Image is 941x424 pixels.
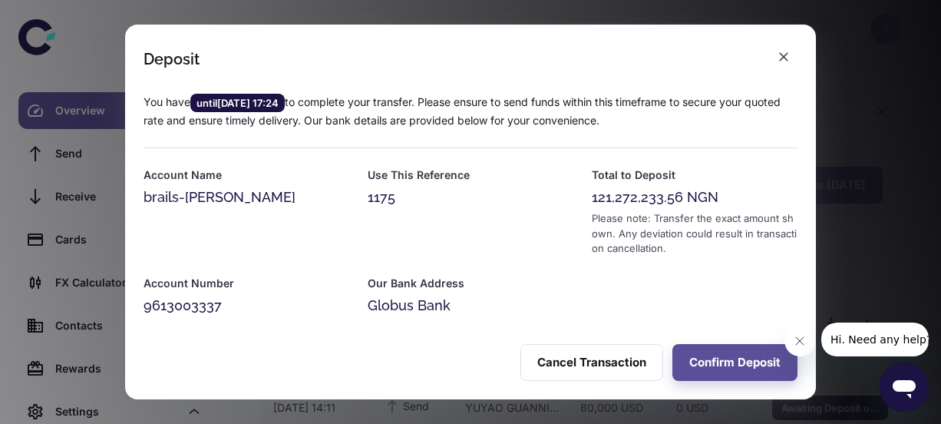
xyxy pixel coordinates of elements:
iframe: Message from company [821,323,929,356]
div: 121,272,233.56 NGN [592,187,797,208]
span: Hi. Need any help? [9,11,111,23]
div: Deposit [144,50,200,68]
div: 9613003337 [144,295,349,316]
div: Please note: Transfer the exact amount shown. Any deviation could result in transaction cancellat... [592,211,797,257]
span: until [DATE] 17:24 [190,95,285,111]
div: brails-[PERSON_NAME] [144,187,349,208]
button: Cancel Transaction [520,344,663,381]
h6: Account Name [144,167,349,184]
button: Confirm Deposit [672,344,797,381]
div: 1175 [368,187,573,208]
iframe: Close message [784,326,815,356]
h6: Account Number [144,275,349,292]
iframe: Button to launch messaging window [880,363,929,412]
h6: Total to Deposit [592,167,797,184]
h6: Our Bank Address [368,275,573,292]
div: Globus Bank [368,295,573,316]
p: You have to complete your transfer. Please ensure to send funds within this timeframe to secure y... [144,94,797,129]
h6: Use This Reference [368,167,573,184]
